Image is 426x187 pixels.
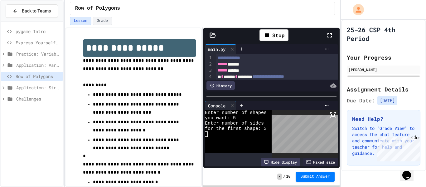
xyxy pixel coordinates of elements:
[347,85,420,94] h2: Assignment Details
[277,174,282,180] span: -
[16,96,61,102] span: Challenges
[205,110,267,116] span: Enter number of shapes
[296,172,335,182] button: Submit Answer
[283,174,285,179] span: /
[347,97,375,104] span: Due Date:
[16,62,61,68] span: Application: Variables/Print
[301,174,330,179] span: Submit Answer
[93,17,112,25] button: Grade
[16,51,61,57] span: Practice: Variables/Print
[205,67,213,74] div: 3
[205,44,236,54] div: main.py
[205,116,236,121] span: you want: 5
[205,121,264,126] span: Enter number of sides
[16,84,61,91] span: Application: Strings, Inputs, Math
[205,74,213,80] div: 4
[352,115,415,123] h3: Need Help?
[259,29,288,41] div: Stop
[2,2,43,40] div: Chat with us now!Close
[205,126,267,131] span: for the first shape: 3
[400,162,420,181] iframe: chat widget
[347,53,420,62] h2: Your Progress
[205,101,236,110] div: Console
[205,55,213,61] div: 1
[377,96,397,105] span: [DATE]
[352,125,415,156] p: Switch to "Grade View" to access the chat feature and communicate with your teacher for help and ...
[346,2,365,17] div: My Account
[205,46,229,52] div: main.py
[303,158,338,166] div: Fixed size
[374,135,420,161] iframe: chat widget
[6,4,58,18] button: Back to Teams
[286,174,290,179] span: 10
[70,17,91,25] button: Lesson
[205,102,229,109] div: Console
[347,25,420,43] h1: 25-26 CSP 4th Period
[16,39,61,46] span: Express Yourself in Python!
[22,8,51,14] span: Back to Teams
[206,81,235,90] div: History
[205,61,213,67] div: 2
[349,67,419,72] div: [PERSON_NAME]
[16,28,61,35] span: pygame Intro
[75,5,120,12] span: Row of Polygons
[261,158,300,166] div: Hide display
[16,73,61,80] span: Row of Polygons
